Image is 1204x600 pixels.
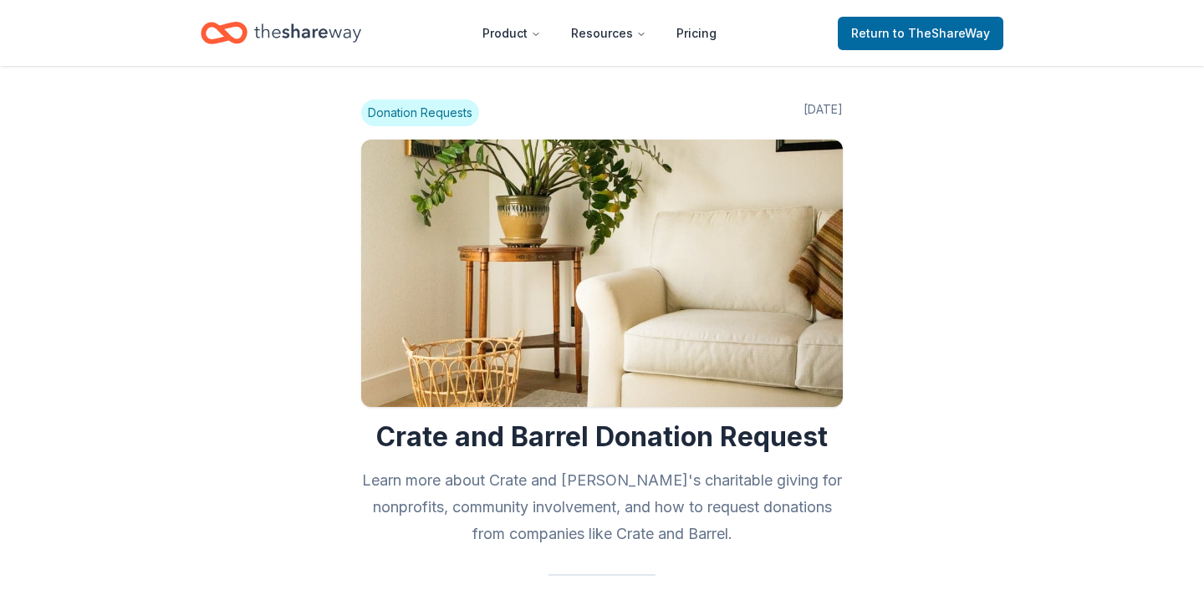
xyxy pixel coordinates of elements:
a: Returnto TheShareWay [838,17,1003,50]
h1: Crate and Barrel Donation Request [361,420,843,454]
h2: Learn more about Crate and [PERSON_NAME]'s charitable giving for nonprofits, community involvemen... [361,467,843,547]
span: Donation Requests [361,99,479,126]
button: Resources [558,17,660,50]
button: Product [469,17,554,50]
img: Image for Crate and Barrel Donation Request [361,140,843,407]
a: Pricing [663,17,730,50]
span: [DATE] [804,99,843,126]
span: to TheShareWay [893,26,990,40]
nav: Main [469,13,730,53]
span: Return [851,23,990,43]
a: Home [201,13,361,53]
